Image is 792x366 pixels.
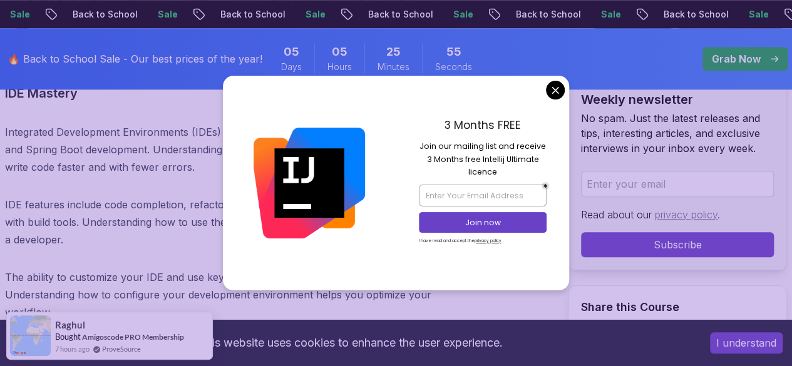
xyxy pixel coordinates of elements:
h3: IDE Mastery [5,83,474,103]
span: 55 Seconds [446,43,461,61]
h2: Share this Course [581,298,774,316]
p: Back to School [63,8,148,21]
p: No spam. Just the latest releases and tips, interesting articles, and exclusive interviews in you... [581,111,774,156]
p: Back to School [210,8,296,21]
p: Read about our . [581,207,774,222]
a: ProveSource [102,343,141,354]
span: Raghul [55,320,85,330]
p: Sale [148,8,188,21]
span: 7 hours ago [55,343,90,354]
span: 5 Hours [332,43,347,61]
p: Back to School [358,8,443,21]
input: Enter your email [581,171,774,197]
span: 5 Days [284,43,299,61]
div: This website uses cookies to enhance the user experience. [9,329,691,357]
p: IDE features include code completion, refactoring tools, debugging capabilities, and integration ... [5,196,474,248]
a: privacy policy [655,208,717,221]
p: The ability to customize your IDE and use keyboard shortcuts helps you work more efficiently. Und... [5,268,474,321]
span: 25 Minutes [386,43,401,61]
h2: Weekly newsletter [581,91,774,108]
p: Sale [443,8,483,21]
p: Back to School [506,8,591,21]
p: Sale [739,8,779,21]
img: provesource social proof notification image [10,315,51,356]
button: Subscribe [581,232,774,257]
span: Hours [327,61,352,73]
button: Accept cookies [710,332,783,353]
a: Amigoscode PRO Membership [82,332,184,342]
p: 🔥 Back to School Sale - Our best prices of the year! [8,51,262,66]
span: Days [281,61,302,73]
p: Sale [591,8,631,21]
p: Back to School [654,8,739,21]
p: Integrated Development Environments (IDEs) like IntelliJ IDEA provide powerful features for Java ... [5,123,474,176]
span: Minutes [378,61,409,73]
span: Seconds [435,61,472,73]
p: Sale [296,8,336,21]
span: Bought [55,332,81,342]
p: Grab Now [712,51,761,66]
